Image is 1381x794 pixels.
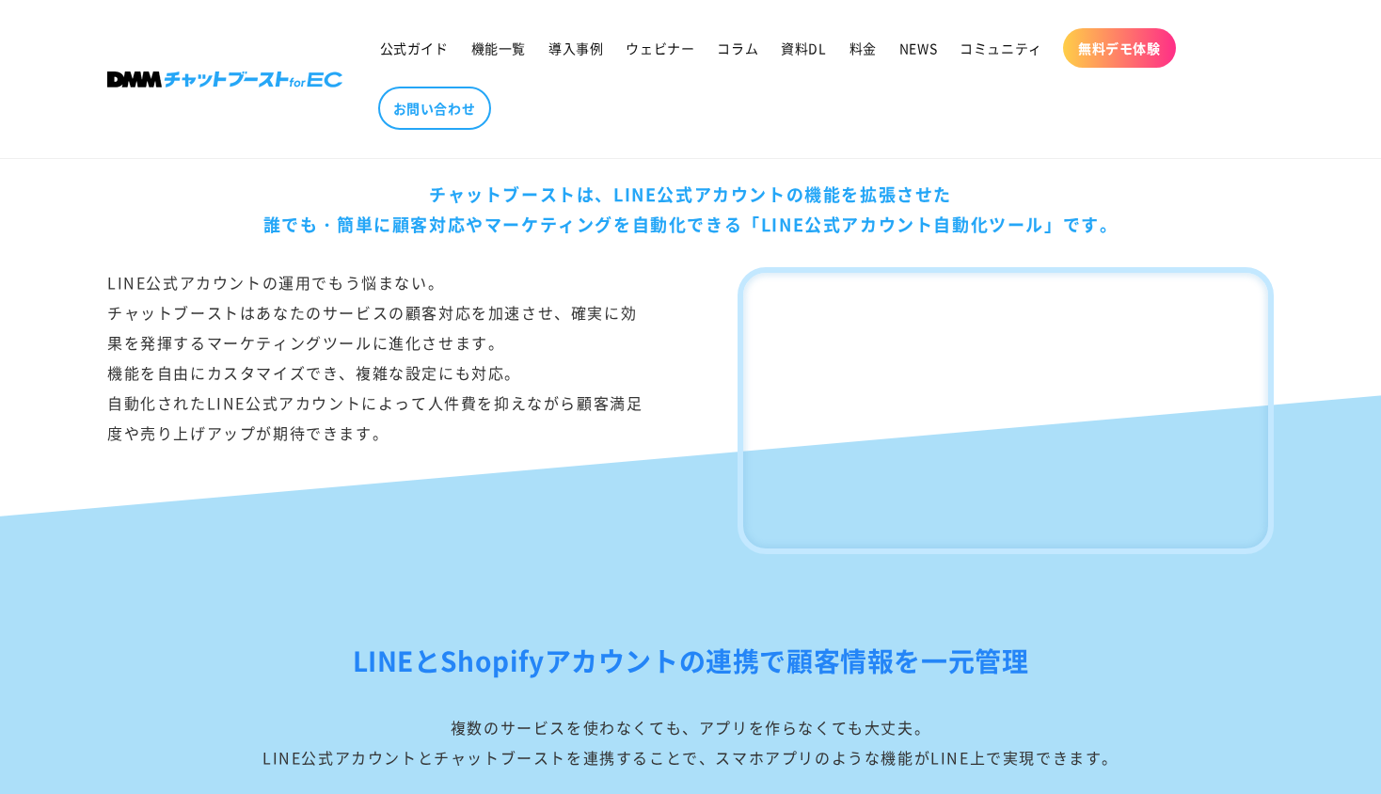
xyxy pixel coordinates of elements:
span: コミュニティ [960,40,1042,56]
a: 導入事例 [537,28,614,68]
img: 株式会社DMM Boost [107,71,342,87]
a: NEWS [888,28,948,68]
span: 料金 [849,40,877,56]
span: ウェビナー [626,40,694,56]
span: 導入事例 [548,40,603,56]
div: チャットブーストは、LINE公式アカウントの機能を拡張させた 誰でも・簡単に顧客対応やマーケティングを自動化できる「LINE公式アカウント自動化ツール」です。 [107,179,1274,240]
a: コラム [706,28,770,68]
a: お問い合わせ [378,87,491,130]
a: 公式ガイド [369,28,460,68]
span: お問い合わせ [393,100,476,117]
span: 公式ガイド [380,40,449,56]
div: LINE公式アカウントの運用でもう悩まない。 チャットブーストはあなたのサービスの顧客対応を加速させ、確実に効果を発揮するマーケティングツールに進化させます。 機能を自由にカスタマイズでき、複雑... [107,267,643,554]
a: 機能一覧 [460,28,537,68]
span: コラム [717,40,758,56]
a: コミュニティ [948,28,1054,68]
span: 資料DL [781,40,826,56]
a: ウェビナー [614,28,706,68]
a: 資料DL [770,28,837,68]
a: 料金 [838,28,888,68]
span: 無料デモ体験 [1078,40,1161,56]
span: 機能一覧 [471,40,526,56]
a: 無料デモ体験 [1063,28,1176,68]
div: 複数のサービスを使わなくても、アプリを作らなくても大丈夫。 LINE公式アカウントとチャットブーストを連携することで、スマホアプリのような機能がLINE上で実現できます。 [107,712,1274,772]
h2: LINEとShopifyアカウントの連携で顧客情報を一元管理 [107,639,1274,684]
span: NEWS [899,40,937,56]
